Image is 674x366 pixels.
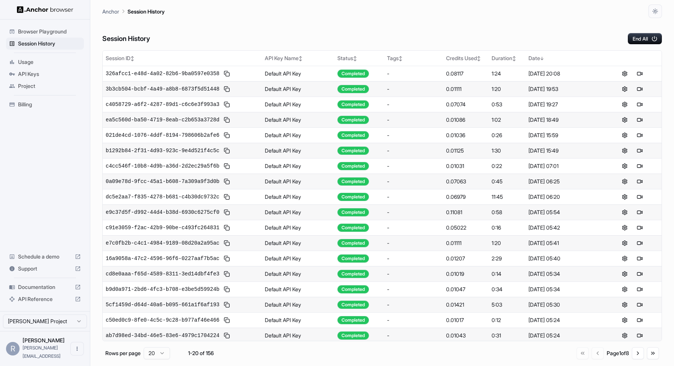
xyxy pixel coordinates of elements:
div: Completed [337,301,369,309]
span: e9c37d5f-d992-44d4-b38d-6930c6275cf0 [106,209,219,216]
span: API Keys [18,70,81,78]
div: 0.01036 [446,132,486,139]
h6: Session History [102,33,150,44]
div: 0.08117 [446,70,486,77]
td: Default API Key [262,174,334,189]
div: - [387,85,440,93]
div: Completed [337,224,369,232]
div: - [387,301,440,309]
span: dc5e2aa7-f835-4278-b681-c4b30dc9732c [106,193,219,201]
div: [DATE] 15:49 [528,147,600,154]
div: - [387,116,440,124]
td: Default API Key [262,312,334,328]
div: [DATE] 06:20 [528,193,600,201]
span: ↕ [353,56,357,61]
span: 5cf1459d-d64d-40a6-b095-661a1f6af193 [106,301,219,309]
div: [DATE] 05:30 [528,301,600,309]
span: c4058729-a6f2-4287-89d1-c6c6e3f993a3 [106,101,219,108]
div: [DATE] 05:34 [528,286,600,293]
span: ea5c560d-ba50-4719-8eab-c2b653a3728d [106,116,219,124]
div: - [387,255,440,262]
div: 0.01111 [446,85,486,93]
td: Default API Key [262,220,334,235]
div: Completed [337,193,369,201]
div: Usage [6,56,84,68]
div: [DATE] 18:49 [528,116,600,124]
div: [DATE] 19:53 [528,85,600,93]
div: [DATE] 15:59 [528,132,600,139]
div: 0:26 [492,132,522,139]
div: 5:03 [492,301,522,309]
div: 2:29 [492,255,522,262]
div: 0.07063 [446,178,486,185]
td: Default API Key [262,127,334,143]
div: Completed [337,208,369,216]
div: [DATE] 05:24 [528,332,600,339]
span: Session History [18,40,81,47]
div: [DATE] 06:25 [528,178,600,185]
div: [DATE] 19:27 [528,101,600,108]
div: Completed [337,162,369,170]
span: ↕ [512,56,516,61]
td: Default API Key [262,81,334,97]
div: 0.01086 [446,116,486,124]
span: 326afcc1-e48d-4a02-82b6-9ba0597e0358 [106,70,219,77]
div: Completed [337,100,369,109]
span: b9d0a971-2bd6-4fc3-b708-e3be5d59924b [106,286,219,293]
div: 0.01031 [446,162,486,170]
td: Default API Key [262,328,334,343]
div: Completed [337,85,369,93]
div: - [387,70,440,77]
div: 0:58 [492,209,522,216]
div: - [387,132,440,139]
span: 16a9058a-47c2-4596-96f6-0227aaf7b5ac [106,255,219,262]
span: 021de4cd-1076-4ddf-8194-798606b2afe6 [106,132,219,139]
button: Open menu [70,342,84,355]
div: Completed [337,316,369,324]
div: [DATE] 05:41 [528,239,600,247]
div: Completed [337,116,369,124]
span: Support [18,265,72,272]
span: Roy Shachar [23,337,65,343]
span: c91e3059-f2ac-42b9-90be-c493fc264831 [106,224,219,231]
div: API Reference [6,293,84,305]
div: Project [6,80,84,92]
span: ↕ [477,56,481,61]
div: Schedule a demo [6,251,84,263]
div: Page 1 of 8 [607,349,629,357]
div: 1:02 [492,116,522,124]
span: Usage [18,58,81,66]
td: Default API Key [262,143,334,158]
div: 0.01125 [446,147,486,154]
div: 0:22 [492,162,522,170]
span: 3b3cb504-bcbf-4a49-a8b8-6873f5d51448 [106,85,219,93]
div: - [387,224,440,231]
span: roy@getlira.ai [23,345,61,359]
div: [DATE] 05:42 [528,224,600,231]
div: Completed [337,254,369,263]
td: Default API Key [262,112,334,127]
p: Rows per page [105,349,141,357]
div: Completed [337,270,369,278]
div: R [6,342,20,355]
div: 0:16 [492,224,522,231]
div: Completed [337,147,369,155]
div: API Keys [6,68,84,80]
div: 1:30 [492,147,522,154]
div: 0.01017 [446,316,486,324]
div: [DATE] 05:24 [528,316,600,324]
div: 1:24 [492,70,522,77]
span: e7c0fb2b-c4c1-4984-9189-08d20a2a95ac [106,239,219,247]
span: ↓ [540,56,544,61]
div: [DATE] 05:34 [528,270,600,278]
td: Default API Key [262,66,334,81]
img: Anchor Logo [17,6,73,13]
div: 0.01111 [446,239,486,247]
div: Session ID [106,54,259,62]
div: 0.06979 [446,193,486,201]
td: Default API Key [262,235,334,251]
div: [DATE] 05:54 [528,209,600,216]
div: 0.07074 [446,101,486,108]
div: Completed [337,70,369,78]
div: 0.01043 [446,332,486,339]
